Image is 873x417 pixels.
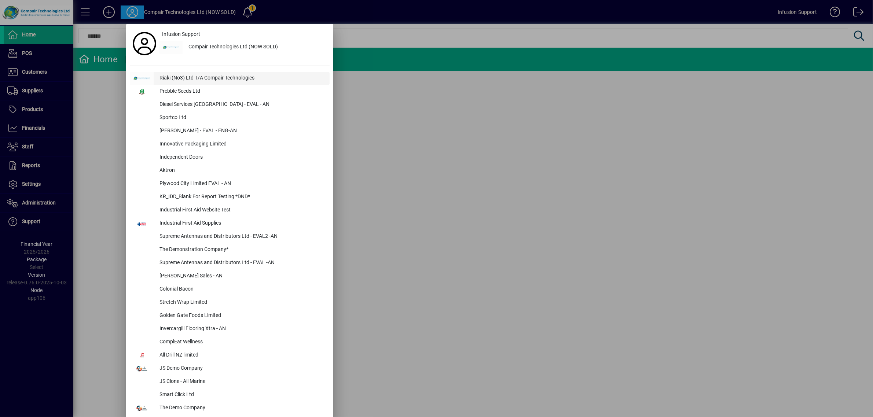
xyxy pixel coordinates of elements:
[154,362,330,375] div: JS Demo Company
[154,283,330,296] div: Colonial Bacon
[154,296,330,309] div: Stretch Wrap Limited
[130,230,330,243] button: Supreme Antennas and Distributors Ltd - EVAL2 -AN
[154,336,330,349] div: ComplEat Wellness
[154,138,330,151] div: Innovative Packaging Limited
[130,296,330,309] button: Stretch Wrap Limited
[130,336,330,349] button: ComplEat Wellness
[130,85,330,98] button: Prebble Seeds Ltd
[154,217,330,230] div: Industrial First Aid Supplies
[130,37,159,50] a: Profile
[154,111,330,125] div: Sportco Ltd
[130,111,330,125] button: Sportco Ltd
[130,72,330,85] button: Riaki (No3) Ltd T/A Compair Technologies
[162,30,200,38] span: Infusion Support
[130,138,330,151] button: Innovative Packaging Limited
[130,375,330,388] button: JS Clone - All Marine
[154,270,330,283] div: [PERSON_NAME] Sales - AN
[154,98,330,111] div: Diesel Services [GEOGRAPHIC_DATA] - EVAL - AN
[130,322,330,336] button: Invercargill Flooring Xtra - AN
[154,388,330,402] div: Smart Click Ltd
[130,177,330,191] button: Plywood City Limited EVAL - AN
[154,204,330,217] div: Industrial First Aid Website Test
[154,309,330,322] div: Golden Gate Foods Limited
[130,309,330,322] button: Golden Gate Foods Limited
[154,151,330,164] div: Independent Doors
[130,164,330,177] button: Aktron
[130,257,330,270] button: Supreme Antennas and Distributors Ltd - EVAL -AN
[154,164,330,177] div: Aktron
[154,177,330,191] div: Plywood City Limited EVAL - AN
[130,191,330,204] button: KR_IDD_Blank For Report Testing *DND*
[130,270,330,283] button: [PERSON_NAME] Sales - AN
[154,85,330,98] div: Prebble Seeds Ltd
[130,349,330,362] button: All Drill NZ limited
[130,402,330,415] button: The Demo Company
[154,243,330,257] div: The Demonstration Company*
[130,388,330,402] button: Smart Click Ltd
[130,151,330,164] button: Independent Doors
[154,230,330,243] div: Supreme Antennas and Distributors Ltd - EVAL2 -AN
[154,257,330,270] div: Supreme Antennas and Distributors Ltd - EVAL -AN
[130,217,330,230] button: Industrial First Aid Supplies
[130,243,330,257] button: The Demonstration Company*
[130,362,330,375] button: JS Demo Company
[183,41,330,54] div: Compair Technologies Ltd (NOW SOLD)
[159,27,330,41] a: Infusion Support
[130,283,330,296] button: Colonial Bacon
[159,41,330,54] button: Compair Technologies Ltd (NOW SOLD)
[154,322,330,336] div: Invercargill Flooring Xtra - AN
[154,375,330,388] div: JS Clone - All Marine
[130,125,330,138] button: [PERSON_NAME] - EVAL - ENG-AN
[154,191,330,204] div: KR_IDD_Blank For Report Testing *DND*
[154,125,330,138] div: [PERSON_NAME] - EVAL - ENG-AN
[154,402,330,415] div: The Demo Company
[154,349,330,362] div: All Drill NZ limited
[130,204,330,217] button: Industrial First Aid Website Test
[154,72,330,85] div: Riaki (No3) Ltd T/A Compair Technologies
[130,98,330,111] button: Diesel Services [GEOGRAPHIC_DATA] - EVAL - AN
